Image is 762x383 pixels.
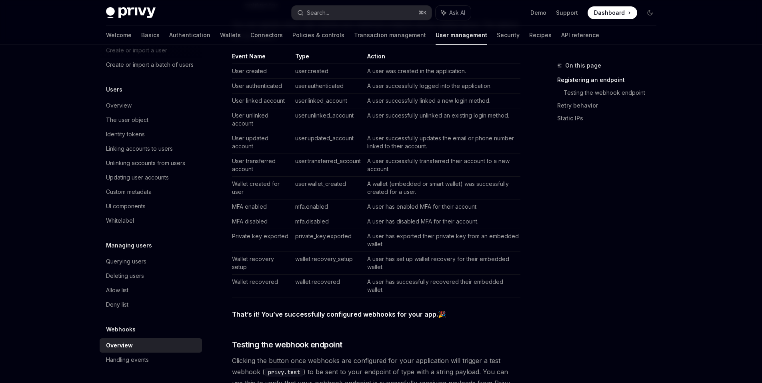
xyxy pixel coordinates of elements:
div: The user object [106,115,148,125]
td: A user has disabled MFA for their account. [364,214,520,229]
a: Overview [100,98,202,113]
td: mfa.disabled [292,214,364,229]
span: Testing the webhook endpoint [232,339,342,350]
td: user.linked_account [292,94,364,108]
div: Linking accounts to users [106,144,173,154]
td: User created [232,64,292,79]
div: Overview [106,341,133,350]
a: The user object [100,113,202,127]
td: Private key exported [232,229,292,252]
a: Welcome [106,26,132,45]
td: wallet.recovery_setup [292,252,364,275]
td: A user was created in the application. [364,64,520,79]
td: Wallet recovery setup [232,252,292,275]
a: Handling events [100,353,202,367]
a: Static IPs [557,112,663,125]
td: A wallet (embedded or smart wallet) was successfully created for a user. [364,177,520,199]
td: MFA disabled [232,214,292,229]
a: Create or import a batch of users [100,58,202,72]
a: Custom metadata [100,185,202,199]
button: Toggle dark mode [644,6,656,19]
a: Identity tokens [100,127,202,142]
a: Registering an endpoint [557,74,663,86]
a: Security [497,26,520,45]
div: Overview [106,101,132,110]
a: Deleting users [100,269,202,283]
span: Dashboard [594,9,625,17]
a: Demo [530,9,546,17]
a: Retry behavior [557,99,663,112]
td: user.transferred_account [292,154,364,177]
td: user.authenticated [292,79,364,94]
td: User unlinked account [232,108,292,131]
th: Type [292,52,364,64]
div: Deny list [106,300,128,309]
a: Basics [141,26,160,45]
td: A user has enabled MFA for their account. [364,199,520,214]
div: Identity tokens [106,130,145,139]
img: dark logo [106,7,156,18]
a: Whitelabel [100,213,202,228]
a: Wallets [220,26,241,45]
td: A user has exported their private key from an embedded wallet. [364,229,520,252]
a: User management [436,26,487,45]
a: Dashboard [588,6,637,19]
a: Querying users [100,254,202,269]
a: Unlinking accounts from users [100,156,202,170]
div: Unlinking accounts from users [106,158,185,168]
div: UI components [106,201,146,211]
a: Allow list [100,283,202,297]
div: Allow list [106,285,128,295]
a: UI components [100,199,202,213]
td: A user has successfully recovered their embedded wallet. [364,275,520,297]
a: Testing the webhook endpoint [564,86,663,99]
h5: Managing users [106,241,152,250]
td: A user successfully linked a new login method. [364,94,520,108]
td: user.created [292,64,364,79]
div: Updating user accounts [106,173,169,182]
a: Support [556,9,578,17]
td: user.updated_account [292,131,364,154]
td: user.wallet_created [292,177,364,199]
td: user.unlinked_account [292,108,364,131]
td: User updated account [232,131,292,154]
td: mfa.enabled [292,199,364,214]
td: private_key.exported [292,229,364,252]
a: Overview [100,338,202,353]
a: Updating user accounts [100,170,202,185]
td: A user successfully logged into the application. [364,79,520,94]
a: Transaction management [354,26,426,45]
div: Custom metadata [106,187,152,197]
a: Recipes [529,26,552,45]
div: Create or import a batch of users [106,60,194,70]
span: Ask AI [449,9,465,17]
th: Event Name [232,52,292,64]
td: wallet.recovered [292,275,364,297]
div: Querying users [106,257,146,266]
span: On this page [565,61,601,70]
td: User transferred account [232,154,292,177]
h5: Users [106,85,122,94]
strong: That’s it! You’ve successfully configured webhooks for your app. [232,310,438,318]
a: Policies & controls [292,26,344,45]
td: Wallet recovered [232,275,292,297]
div: Search... [307,8,329,18]
div: Handling events [106,355,149,365]
div: Whitelabel [106,216,134,225]
code: privy.test [265,368,303,377]
a: Authentication [169,26,210,45]
button: Ask AI [436,6,471,20]
td: A user has set up wallet recovery for their embedded wallet. [364,252,520,275]
td: A user successfully transferred their account to a new account. [364,154,520,177]
td: User authenticated [232,79,292,94]
a: Linking accounts to users [100,142,202,156]
a: Deny list [100,297,202,312]
td: User linked account [232,94,292,108]
td: A user successfully unlinked an existing login method. [364,108,520,131]
h5: Webhooks [106,325,136,334]
td: MFA enabled [232,199,292,214]
button: Search...⌘K [292,6,432,20]
th: Action [364,52,520,64]
span: 🎉 [232,309,520,320]
a: API reference [561,26,599,45]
